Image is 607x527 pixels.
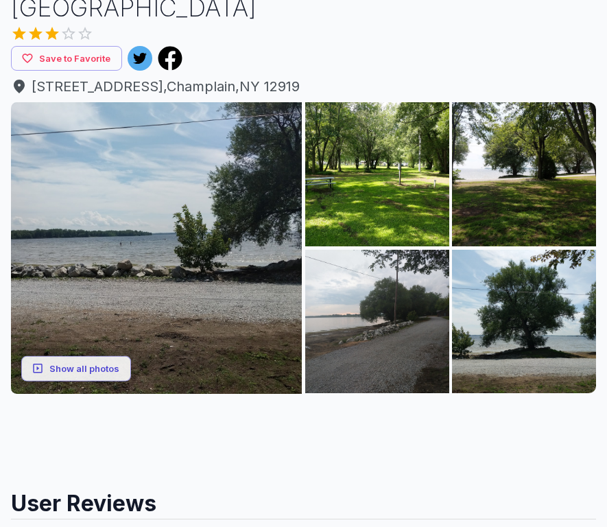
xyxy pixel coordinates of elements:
[11,478,596,519] h2: User Reviews
[21,355,131,381] button: Show all photos
[452,250,596,394] img: AAcXr8pPYx_T8BSMh8ec7nIlfLIdZngAXNX4TKg9eF802ciERlxyWX0dUOzW3bFaCmDit0R1dunCtHXnCnoMENLnhVg3n3Du7...
[305,102,449,246] img: AAcXr8pw5B5Me8_hqsdh8_m4OHYeIjEuHXmZFmhmicWSEP3SdHkZkvy0Ej0zVvlhwKhFvoqahdiMxlcXmiu21-WQJp1InvV8r...
[11,76,596,97] a: [STREET_ADDRESS],Champlain,NY 12919
[11,46,122,71] button: Save to Favorite
[11,76,596,97] span: [STREET_ADDRESS] , Champlain , NY 12919
[452,102,596,246] img: AAcXr8rrXYXoQutPzaIQKlSfot1jQpnW1b6ezR6pIhbjMw5XqKdQ_Fc-6YLk6p1bPznsbryBnhZGZZxbzTC8V0ZP0Yopc91o_...
[305,250,449,394] img: AAcXr8rskeBaT9KlNhrGmrQjnh0GuqyyrS21qBwKsco2dkvGKop4o0BjHehl5aWXhvRuOtk4_f9cOpRYLHbRmPrYUl4nHitYq...
[11,416,579,478] iframe: Advertisement
[11,102,302,393] img: AAcXr8rqj8hkRsUNjXH2fgkdQjlDRBfIPBcXR0nESsNVC7HW2F6bb0JzrLR6hvm9J0Ce8s4W1thxBcebxy3sC5ASBbxCWaoc-...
